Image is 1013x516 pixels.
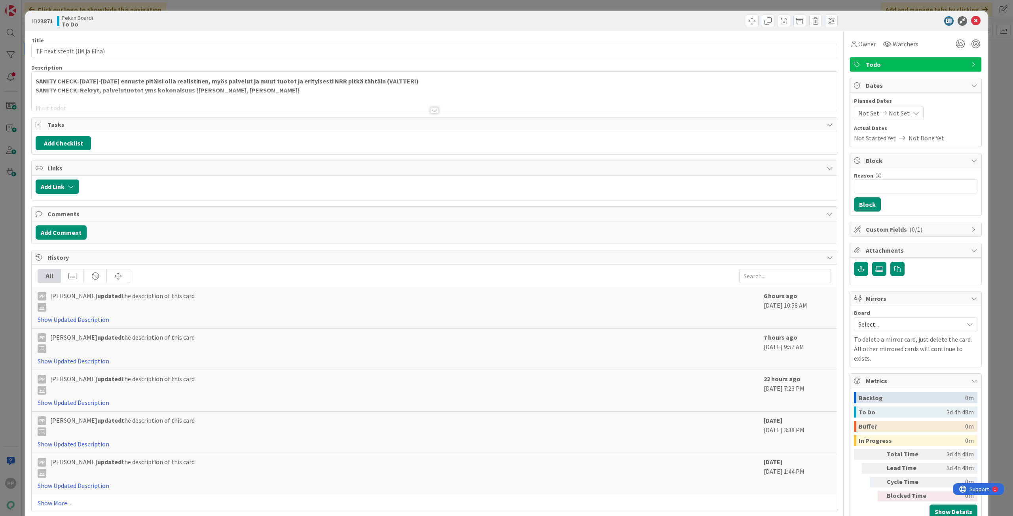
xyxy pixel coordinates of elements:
b: 23871 [37,17,53,25]
button: Add Checklist [36,136,91,150]
span: Board [854,310,870,316]
div: Buffer [859,421,965,432]
div: [DATE] 10:58 AM [764,291,831,324]
span: Select... [858,319,960,330]
span: Watchers [893,39,918,49]
span: Not Done Yet [909,133,944,143]
div: 3d 4h 48m [933,449,974,460]
b: To Do [62,21,93,27]
span: Metrics [866,376,967,386]
div: Cycle Time [887,477,930,488]
a: Show More... [38,498,831,508]
span: History [47,253,823,262]
span: [PERSON_NAME] the description of this card [50,333,195,353]
div: 0m [933,491,974,501]
b: [DATE] [764,416,782,424]
input: Search... [739,269,831,283]
div: 0m [933,477,974,488]
div: Lead Time [887,463,930,474]
p: To delete a mirror card, just delete the card. All other mirrored cards will continue to exists. [854,335,977,363]
strong: SANITY CHECK: [DATE]-[DATE] ennuste pitäisi olla realistinen, myös palvelut ja muut tuotot ja eri... [36,77,419,85]
input: type card name here... [31,44,837,58]
span: Dates [866,81,967,90]
a: Show Updated Description [38,316,109,323]
b: updated [97,458,121,466]
span: Todo [866,60,967,69]
div: 1 [41,3,43,9]
div: PP [38,458,46,467]
div: 0m [965,392,974,403]
div: [DATE] 9:57 AM [764,333,831,366]
b: updated [97,416,121,424]
b: 22 hours ago [764,375,801,383]
span: Mirrors [866,294,967,303]
span: Attachments [866,246,967,255]
div: Blocked Time [887,491,930,501]
span: [PERSON_NAME] the description of this card [50,374,195,395]
span: [PERSON_NAME] the description of this card [50,291,195,312]
div: PP [38,292,46,301]
button: Block [854,197,881,212]
button: Add Link [36,180,79,194]
span: Links [47,163,823,173]
b: updated [97,333,121,341]
div: 0m [965,435,974,446]
a: Show Updated Description [38,482,109,490]
div: [DATE] 7:23 PM [764,374,831,407]
span: Planned Dates [854,97,977,105]
div: PP [38,375,46,384]
div: Total Time [887,449,930,460]
span: Custom Fields [866,225,967,234]
div: PP [38,333,46,342]
div: [DATE] 3:38 PM [764,416,831,449]
b: updated [97,375,121,383]
b: [DATE] [764,458,782,466]
strong: SANITY CHECK: Rekryt, palvelutuotot yms kokonaisuus ([PERSON_NAME], [PERSON_NAME]) [36,86,300,94]
div: In Progress [859,435,965,446]
b: updated [97,292,121,300]
b: 6 hours ago [764,292,797,300]
span: Owner [858,39,876,49]
div: 0m [965,421,974,432]
button: Add Comment [36,225,87,240]
span: Block [866,156,967,165]
span: Tasks [47,120,823,129]
span: Description [31,64,62,71]
div: 3d 4h 48m [933,463,974,474]
a: Show Updated Description [38,399,109,406]
div: All [38,269,61,283]
div: Backlog [859,392,965,403]
span: Not Set [889,108,910,118]
a: Show Updated Description [38,440,109,448]
label: Reason [854,172,873,179]
b: 7 hours ago [764,333,797,341]
label: Title [31,37,44,44]
span: [PERSON_NAME] the description of this card [50,457,195,478]
a: Show Updated Description [38,357,109,365]
div: [DATE] 1:44 PM [764,457,831,490]
span: Pekan Boardi [62,15,93,21]
span: Actual Dates [854,124,977,132]
div: 3d 4h 48m [947,406,974,418]
span: [PERSON_NAME] the description of this card [50,416,195,436]
span: ( 0/1 ) [909,225,922,233]
span: ID [31,16,53,26]
span: Not Set [858,108,879,118]
span: Comments [47,209,823,219]
div: To Do [859,406,947,418]
div: PP [38,416,46,425]
span: Support [17,1,36,11]
span: Not Started Yet [854,133,896,143]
